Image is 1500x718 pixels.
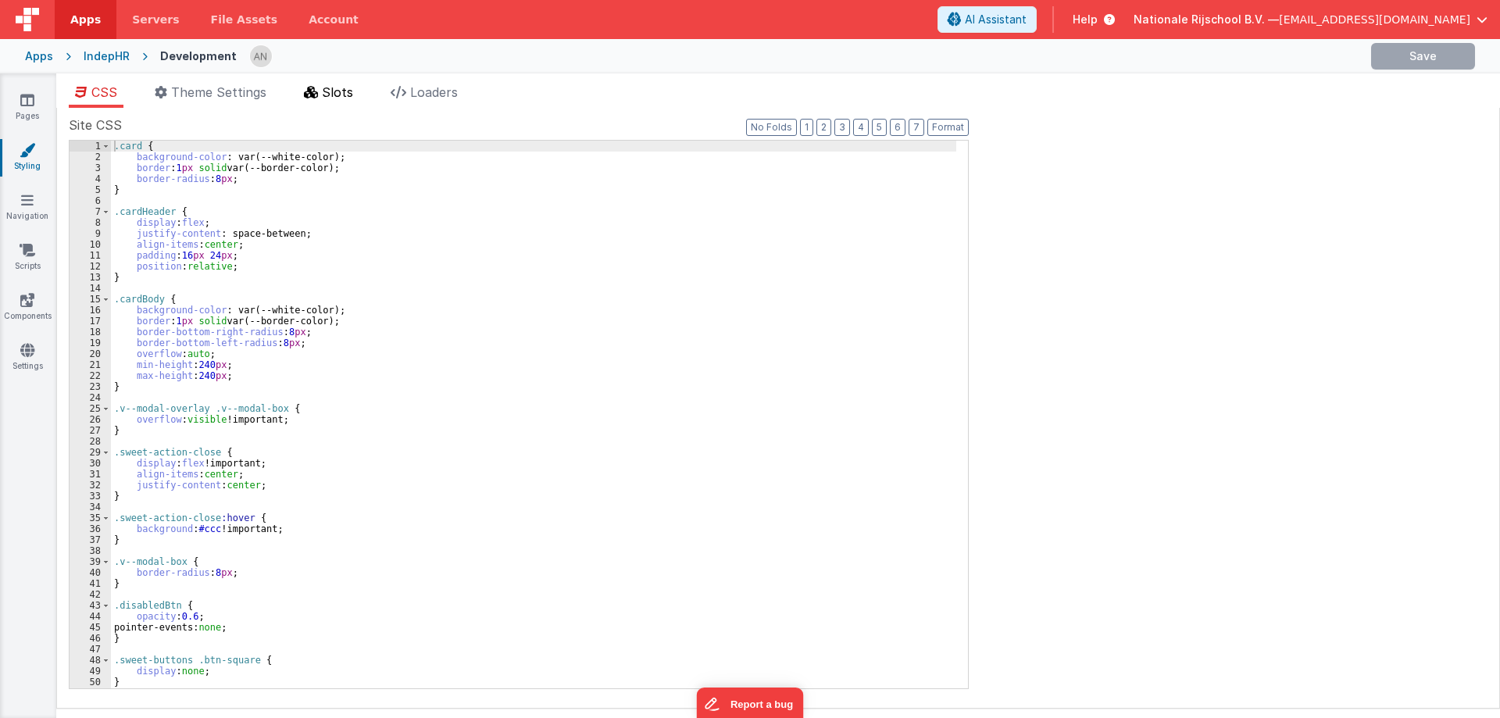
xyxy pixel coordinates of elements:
div: 27 [70,425,111,436]
div: 8 [70,217,111,228]
div: 13 [70,272,111,283]
span: File Assets [211,12,278,27]
button: 5 [872,119,887,136]
div: 15 [70,294,111,305]
img: f1d78738b441ccf0e1fcb79415a71bae [250,45,272,67]
div: 23 [70,381,111,392]
div: 5 [70,184,111,195]
div: 10 [70,239,111,250]
div: 30 [70,458,111,469]
div: 39 [70,556,111,567]
div: 51 [70,688,111,698]
span: Loaders [410,84,458,100]
div: 31 [70,469,111,480]
span: Apps [70,12,101,27]
div: 47 [70,644,111,655]
button: AI Assistant [937,6,1037,33]
button: Format [927,119,969,136]
div: 28 [70,436,111,447]
button: 1 [800,119,813,136]
span: AI Assistant [965,12,1027,27]
div: 3 [70,163,111,173]
div: 19 [70,338,111,348]
div: 44 [70,611,111,622]
div: 33 [70,491,111,502]
div: IndepHR [84,48,130,64]
span: [EMAIL_ADDRESS][DOMAIN_NAME] [1279,12,1470,27]
div: 2 [70,152,111,163]
div: 35 [70,513,111,523]
div: 37 [70,534,111,545]
div: 20 [70,348,111,359]
button: 3 [834,119,850,136]
div: 6 [70,195,111,206]
button: 2 [816,119,831,136]
button: No Folds [746,119,797,136]
div: 16 [70,305,111,316]
div: 50 [70,677,111,688]
div: 32 [70,480,111,491]
div: 4 [70,173,111,184]
button: 7 [909,119,924,136]
div: 21 [70,359,111,370]
span: Help [1073,12,1098,27]
div: 36 [70,523,111,534]
div: 9 [70,228,111,239]
button: Nationale Rijschool B.V. — [EMAIL_ADDRESS][DOMAIN_NAME] [1134,12,1487,27]
div: 48 [70,655,111,666]
div: Development [160,48,237,64]
div: 42 [70,589,111,600]
div: 29 [70,447,111,458]
div: 40 [70,567,111,578]
button: 6 [890,119,905,136]
span: Servers [132,12,179,27]
div: 14 [70,283,111,294]
div: 24 [70,392,111,403]
div: 7 [70,206,111,217]
div: 1 [70,141,111,152]
div: 22 [70,370,111,381]
div: Apps [25,48,53,64]
span: Nationale Rijschool B.V. — [1134,12,1279,27]
span: Slots [322,84,353,100]
div: 46 [70,633,111,644]
div: 12 [70,261,111,272]
button: 4 [853,119,869,136]
div: 49 [70,666,111,677]
div: 41 [70,578,111,589]
span: CSS [91,84,117,100]
span: Site CSS [69,116,122,134]
div: 26 [70,414,111,425]
div: 11 [70,250,111,261]
div: 25 [70,403,111,414]
div: 38 [70,545,111,556]
div: 18 [70,327,111,338]
div: 45 [70,622,111,633]
div: 43 [70,600,111,611]
span: Theme Settings [171,84,266,100]
div: 34 [70,502,111,513]
div: 17 [70,316,111,327]
button: Save [1371,43,1475,70]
